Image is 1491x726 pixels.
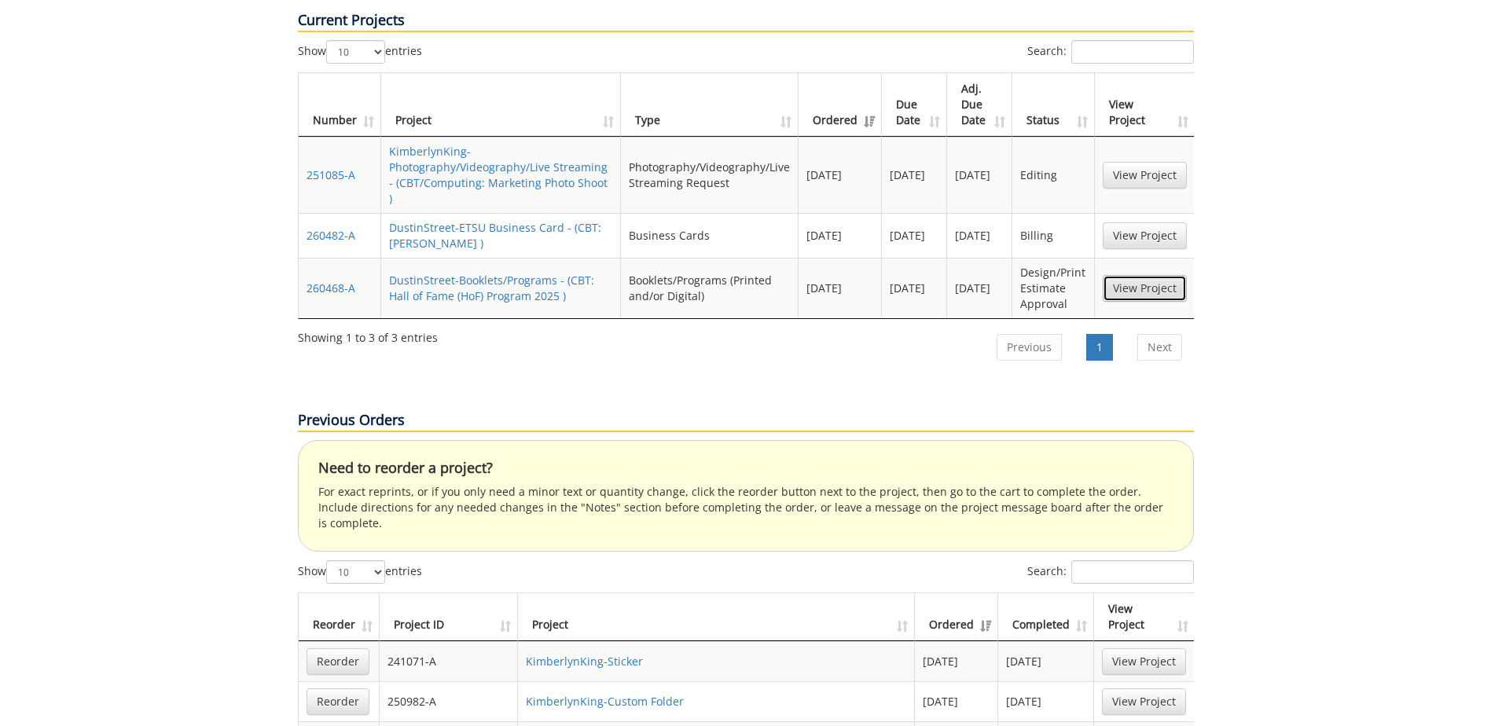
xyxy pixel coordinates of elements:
[318,484,1173,531] p: For exact reprints, or if you only need a minor text or quantity change, click the reorder button...
[1071,40,1194,64] input: Search:
[389,144,608,206] a: KimberlynKing-Photography/Videography/Live Streaming - (CBT/Computing: Marketing Photo Shoot )
[380,641,518,681] td: 241071-A
[1027,560,1194,584] label: Search:
[299,73,381,137] th: Number: activate to sort column ascending
[799,73,882,137] th: Ordered: activate to sort column ascending
[326,40,385,64] select: Showentries
[307,228,355,243] a: 260482-A
[799,258,882,318] td: [DATE]
[799,137,882,213] td: [DATE]
[621,73,799,137] th: Type: activate to sort column ascending
[1071,560,1194,584] input: Search:
[381,73,621,137] th: Project: activate to sort column ascending
[1012,213,1094,258] td: Billing
[526,654,643,669] a: KimberlynKing-Sticker
[1102,648,1186,675] a: View Project
[380,681,518,721] td: 250982-A
[1103,222,1187,249] a: View Project
[307,280,355,295] a: 260468-A
[1103,162,1187,189] a: View Project
[882,258,947,318] td: [DATE]
[998,641,1094,681] td: [DATE]
[389,273,594,303] a: DustinStreet-Booklets/Programs - (CBT: Hall of Fame (HoF) Program 2025 )
[389,220,601,251] a: DustinStreet-ETSU Business Card - (CBT: [PERSON_NAME] )
[947,137,1012,213] td: [DATE]
[621,258,799,318] td: Booklets/Programs (Printed and/or Digital)
[947,73,1012,137] th: Adj. Due Date: activate to sort column ascending
[298,410,1194,432] p: Previous Orders
[1086,334,1113,361] a: 1
[915,641,998,681] td: [DATE]
[307,167,355,182] a: 251085-A
[1027,40,1194,64] label: Search:
[1103,275,1187,302] a: View Project
[882,73,947,137] th: Due Date: activate to sort column ascending
[1094,593,1194,641] th: View Project: activate to sort column ascending
[799,213,882,258] td: [DATE]
[947,258,1012,318] td: [DATE]
[882,213,947,258] td: [DATE]
[307,688,369,715] a: Reorder
[307,648,369,675] a: Reorder
[1095,73,1195,137] th: View Project: activate to sort column ascending
[298,10,1194,32] p: Current Projects
[915,593,998,641] th: Ordered: activate to sort column ascending
[1137,334,1182,361] a: Next
[326,560,385,584] select: Showentries
[998,681,1094,721] td: [DATE]
[1012,137,1094,213] td: Editing
[380,593,518,641] th: Project ID: activate to sort column ascending
[526,694,684,709] a: KimberlynKing-Custom Folder
[915,681,998,721] td: [DATE]
[298,324,438,346] div: Showing 1 to 3 of 3 entries
[621,137,799,213] td: Photography/Videography/Live Streaming Request
[298,560,422,584] label: Show entries
[318,460,1173,476] h4: Need to reorder a project?
[1102,688,1186,715] a: View Project
[882,137,947,213] td: [DATE]
[947,213,1012,258] td: [DATE]
[998,593,1094,641] th: Completed: activate to sort column ascending
[298,40,422,64] label: Show entries
[997,334,1062,361] a: Previous
[299,593,380,641] th: Reorder: activate to sort column ascending
[1012,73,1094,137] th: Status: activate to sort column ascending
[518,593,916,641] th: Project: activate to sort column ascending
[1012,258,1094,318] td: Design/Print Estimate Approval
[621,213,799,258] td: Business Cards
